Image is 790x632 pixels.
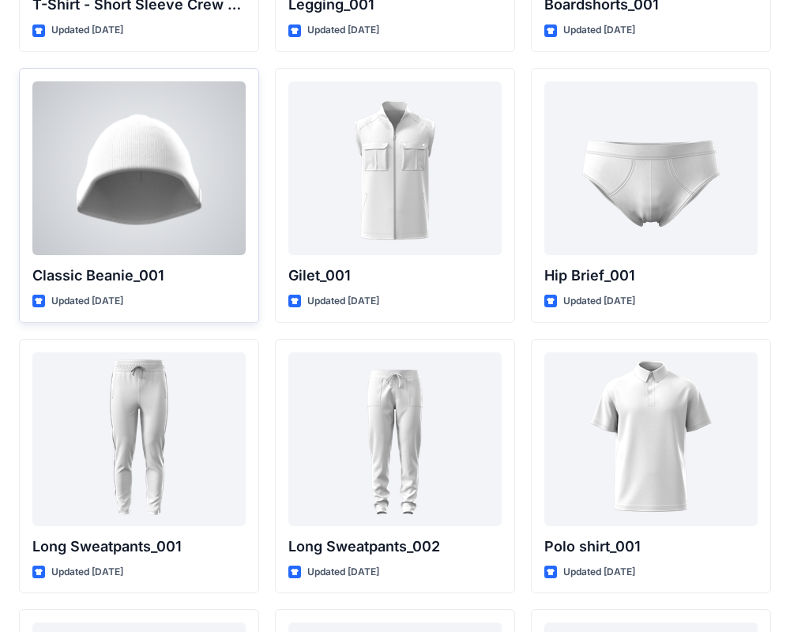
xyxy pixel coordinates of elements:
[544,536,758,558] p: Polo shirt_001
[307,293,379,310] p: Updated [DATE]
[307,22,379,39] p: Updated [DATE]
[51,22,123,39] p: Updated [DATE]
[51,564,123,581] p: Updated [DATE]
[32,352,246,526] a: Long Sweatpants_001
[307,564,379,581] p: Updated [DATE]
[544,81,758,255] a: Hip Brief_001
[288,265,502,287] p: Gilet_001
[288,536,502,558] p: Long Sweatpants_002
[544,352,758,526] a: Polo shirt_001
[563,564,635,581] p: Updated [DATE]
[32,536,246,558] p: Long Sweatpants_001
[32,265,246,287] p: Classic Beanie_001
[563,293,635,310] p: Updated [DATE]
[544,265,758,287] p: Hip Brief_001
[288,352,502,526] a: Long Sweatpants_002
[563,22,635,39] p: Updated [DATE]
[32,81,246,255] a: Classic Beanie_001
[51,293,123,310] p: Updated [DATE]
[288,81,502,255] a: Gilet_001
